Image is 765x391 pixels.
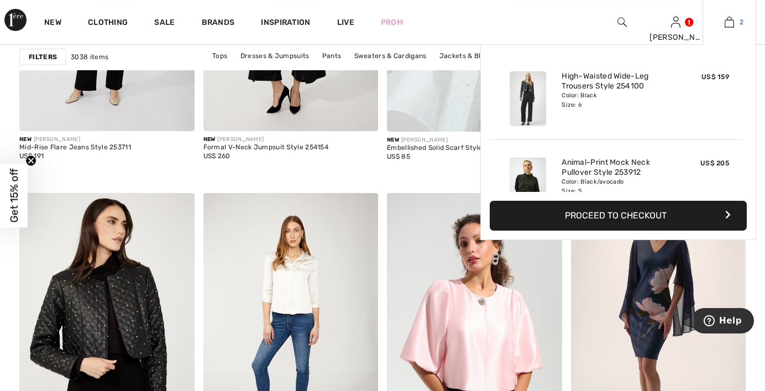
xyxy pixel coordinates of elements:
[8,169,20,223] span: Get 15% off
[510,158,546,212] img: Animal-Print Mock Neck Pullover Style 253912
[19,152,44,160] span: US$ 191
[703,15,756,29] a: 2
[4,9,27,31] img: 1ère Avenue
[671,17,680,27] a: Sign In
[387,137,399,143] span: New
[649,32,702,43] div: [PERSON_NAME]
[381,17,403,28] a: Prom
[562,158,670,178] a: Animal-Print Mock Neck Pullover Style 253912
[337,17,354,28] a: Live
[203,144,329,152] div: Formal V-Neck Jumpsuit Style 254154
[203,136,216,143] span: New
[562,91,670,109] div: Color: Black Size: 6
[235,49,315,63] a: Dresses & Jumpsuits
[617,15,627,29] img: search the website
[202,18,235,29] a: Brands
[88,18,128,29] a: Clothing
[19,144,131,152] div: Mid-Rise Flare Jeans Style 253711
[25,155,36,166] button: Close teaser
[203,135,329,144] div: [PERSON_NAME]
[562,178,670,195] div: Color: Black/avocado Size: S
[317,49,347,63] a: Pants
[29,52,57,62] strong: Filters
[203,152,230,160] span: US$ 260
[434,49,504,63] a: Jackets & Blazers
[261,18,310,29] span: Inspiration
[44,18,61,29] a: New
[671,15,680,29] img: My Info
[510,71,546,126] img: High-Waisted Wide-Leg Trousers Style 254100
[387,136,507,144] div: [PERSON_NAME]
[562,71,670,91] a: High-Waisted Wide-Leg Trousers Style 254100
[700,159,729,167] span: US$ 205
[490,201,747,231] button: Proceed to Checkout
[19,136,32,143] span: New
[694,308,754,336] iframe: Opens a widget where you can find more information
[701,73,729,81] span: US$ 159
[19,135,131,144] div: [PERSON_NAME]
[725,15,734,29] img: My Bag
[207,49,233,63] a: Tops
[71,52,108,62] span: 3038 items
[387,144,507,152] div: Embellished Solid Scarf Style 261755
[387,153,410,160] span: US$ 85
[740,17,743,27] span: 2
[154,18,175,29] a: Sale
[349,49,432,63] a: Sweaters & Cardigans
